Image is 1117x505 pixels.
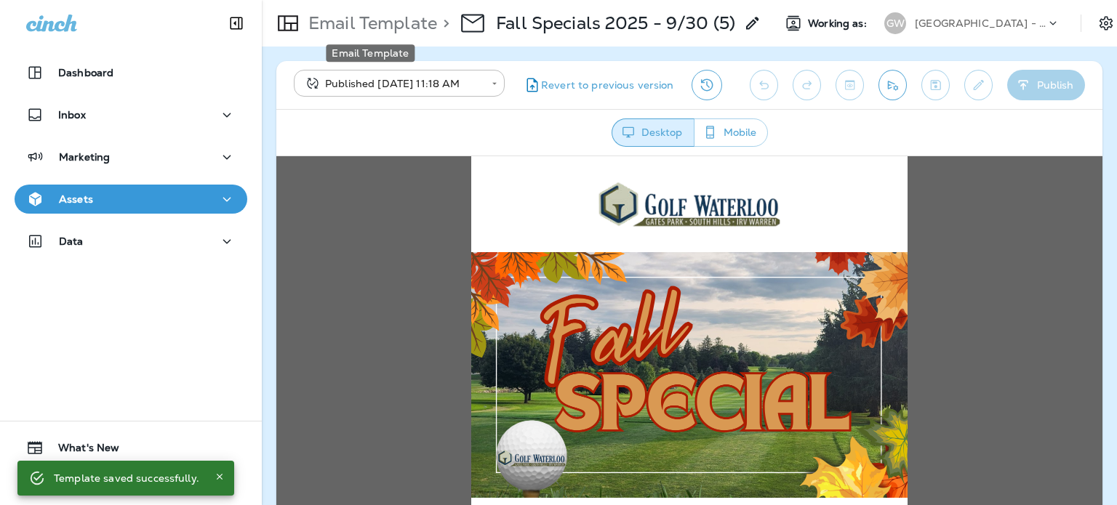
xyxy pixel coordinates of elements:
img: logo-1.png [318,20,508,76]
p: Fall Specials 2025 - 9/30 (5) [496,12,735,34]
button: Support [15,468,247,497]
span: Play A Round - Fall Specials at [GEOGRAPHIC_DATA] [280,353,547,403]
button: Dashboard [15,58,247,87]
button: Assets [15,185,247,214]
p: Data [59,235,84,247]
button: Inbox [15,100,247,129]
p: Dashboard [58,67,113,78]
p: Assets [59,193,93,205]
span: Working as: [808,17,870,30]
p: Inbox [58,109,86,121]
span: Revert to previous version [541,78,674,92]
button: Mobile [694,118,768,147]
button: Collapse Sidebar [216,9,257,38]
button: View Changelog [692,70,722,100]
div: Template saved successfully. [54,465,199,491]
p: Email Template [303,12,437,34]
button: Send test email [878,70,907,100]
span: What's New [44,442,119,459]
div: Email Template [326,44,415,62]
p: [GEOGRAPHIC_DATA] - [GEOGRAPHIC_DATA] | [GEOGRAPHIC_DATA] | [PERSON_NAME] [915,17,1046,29]
button: Marketing [15,142,247,171]
div: GW [884,12,906,34]
button: Desktop [612,118,694,147]
img: Golf-Waterloo--Fall-Special-Rates-2025---Blog.png [195,96,631,342]
button: Revert to previous version [516,70,680,100]
button: Close [211,468,228,485]
p: Marketing [59,151,110,163]
div: Published [DATE] 11:18 AM [304,76,481,91]
button: Data [15,227,247,256]
button: What's New [15,433,247,462]
p: > [437,12,449,34]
